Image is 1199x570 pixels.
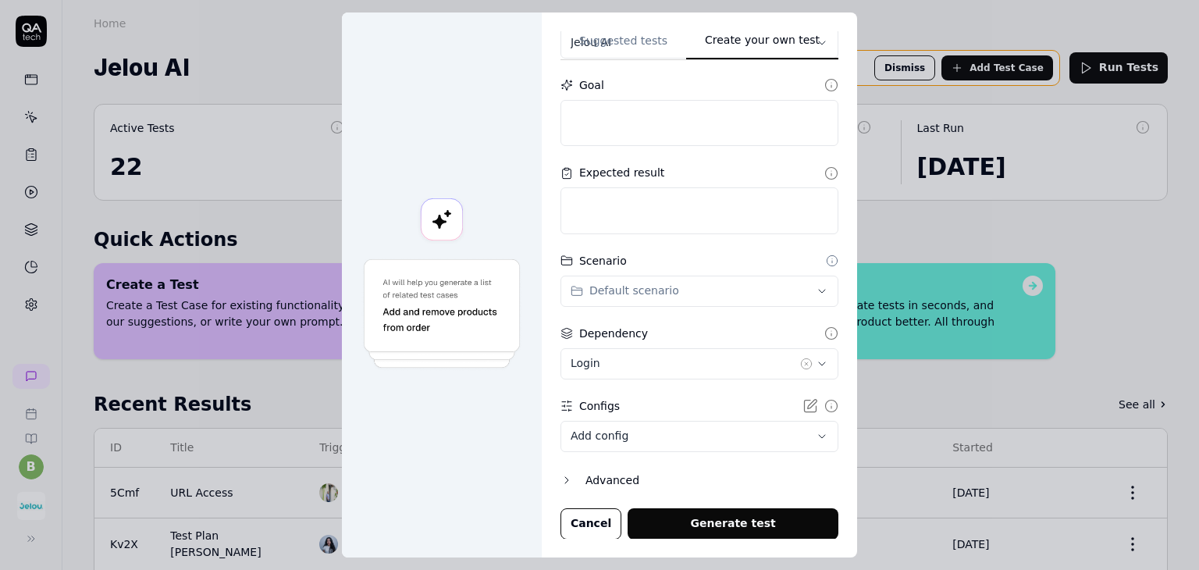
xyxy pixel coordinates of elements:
[560,32,686,60] button: Suggested tests
[579,326,648,342] div: Dependency
[571,283,679,299] div: Default scenario
[560,276,838,307] button: Default scenario
[579,77,604,94] div: Goal
[579,165,664,181] div: Expected result
[571,355,797,372] div: Login
[585,471,838,490] div: Advanced
[560,508,621,540] button: Cancel
[560,348,838,379] button: Login
[579,398,620,415] div: Configs
[579,253,627,269] div: Scenario
[560,471,838,490] button: Advanced
[361,257,523,372] img: Generate a test using AI
[628,508,838,540] button: Generate test
[686,32,838,60] button: Create your own test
